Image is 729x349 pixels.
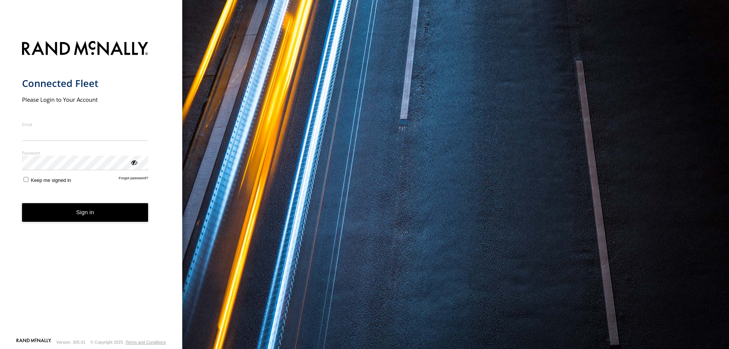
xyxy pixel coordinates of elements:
[126,340,166,344] a: Terms and Conditions
[31,177,71,183] span: Keep me signed in
[119,176,148,183] a: Forgot password?
[22,96,148,103] h2: Please Login to Your Account
[22,122,148,127] label: Email
[22,150,148,156] label: Password
[22,203,148,222] button: Sign in
[16,338,51,346] a: Visit our Website
[24,177,28,182] input: Keep me signed in
[22,36,161,338] form: main
[22,77,148,90] h1: Connected Fleet
[22,39,148,59] img: Rand McNally
[57,340,85,344] div: Version: 305.01
[130,158,137,166] div: ViewPassword
[90,340,166,344] div: © Copyright 2025 -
